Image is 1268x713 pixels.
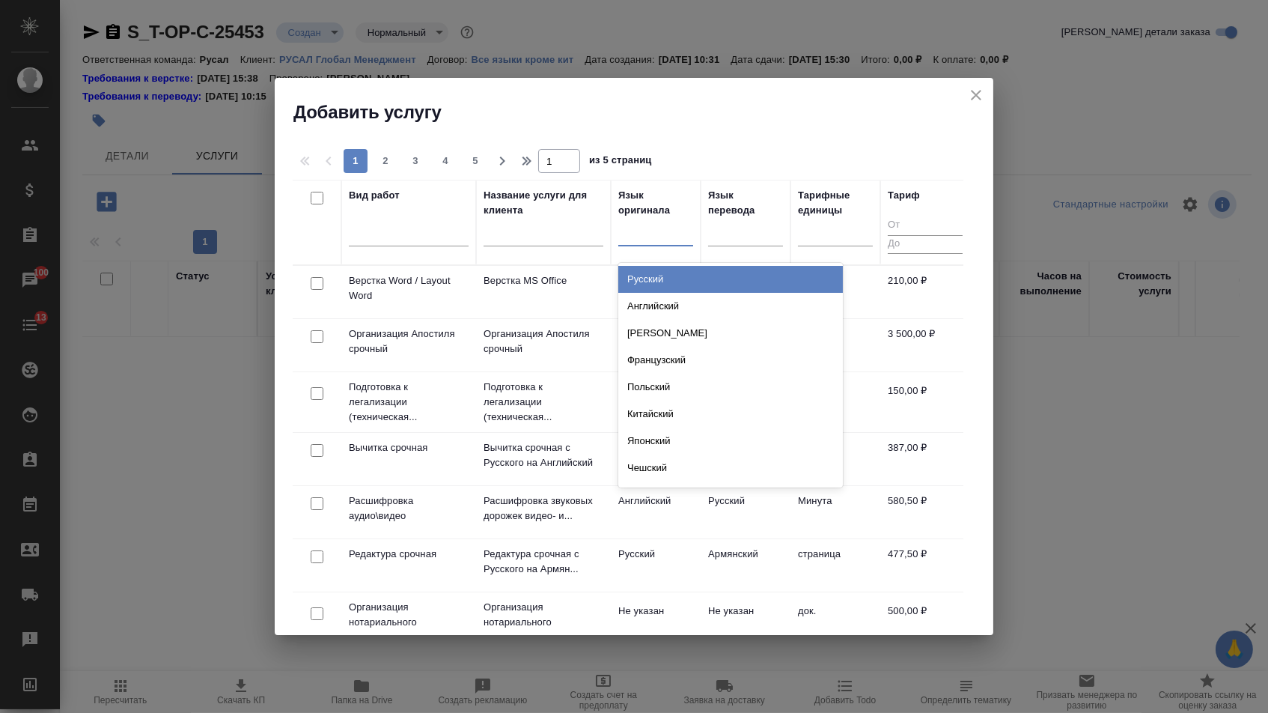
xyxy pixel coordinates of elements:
td: Не указан [611,319,701,371]
td: Минута [790,486,880,538]
div: Язык перевода [708,188,783,218]
button: 3 [403,149,427,173]
input: До [888,235,963,254]
td: 500,00 ₽ [880,596,970,649]
div: Чешский [618,455,843,482]
td: док. [790,596,880,649]
div: Название услуги для клиента [484,188,603,218]
p: Верстка MS Office [484,273,603,288]
p: Расшифровка аудио\видео [349,494,469,524]
td: Армянский [701,539,790,592]
p: Редактура срочная с Русского на Армян... [484,547,603,577]
div: Язык оригинала [618,188,693,218]
td: 387,00 ₽ [880,433,970,485]
p: Верстка Word / Layout Word [349,273,469,303]
td: Русский [701,486,790,538]
div: Китайский [618,401,843,428]
button: 5 [463,149,487,173]
td: Английский [611,486,701,538]
div: Русский [618,266,843,293]
td: Не указан [611,266,701,318]
button: 2 [374,149,397,173]
div: Тарифные единицы [798,188,873,218]
div: Французский [618,347,843,374]
input: От [888,216,963,235]
span: 5 [463,154,487,169]
p: Организация нотариального удостоверен... [484,600,603,645]
div: Польский [618,374,843,401]
td: 477,50 ₽ [880,539,970,592]
td: Не указан [611,376,701,428]
div: Тариф [888,188,920,203]
p: Организация нотариального удостоверен... [349,600,469,645]
td: 3 500,00 ₽ [880,319,970,371]
td: 150,00 ₽ [880,376,970,428]
p: Расшифровка звуковых дорожек видео- и... [484,494,603,524]
span: 3 [403,154,427,169]
td: Не указан [611,596,701,649]
button: close [965,84,987,106]
td: 580,50 ₽ [880,486,970,538]
td: Русский [611,539,701,592]
td: 210,00 ₽ [880,266,970,318]
button: 4 [433,149,457,173]
div: [PERSON_NAME] [618,320,843,347]
p: Редактура срочная [349,547,469,562]
p: Организация Апостиля срочный [349,327,469,356]
td: Русский [611,433,701,485]
p: Подготовка к легализации (техническая... [484,380,603,425]
span: 4 [433,154,457,169]
span: из 5 страниц [589,151,652,173]
p: Подготовка к легализации (техническая... [349,380,469,425]
td: страница [790,539,880,592]
p: Вычитка срочная с Русского на Английский [484,440,603,470]
div: Английский [618,293,843,320]
p: Организация Апостиля срочный [484,327,603,356]
td: Не указан [701,596,790,649]
div: Сербский [618,482,843,509]
span: 2 [374,154,397,169]
p: Вычитка срочная [349,440,469,455]
h2: Добавить услугу [293,100,993,124]
div: Вид работ [349,188,400,203]
div: Японский [618,428,843,455]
